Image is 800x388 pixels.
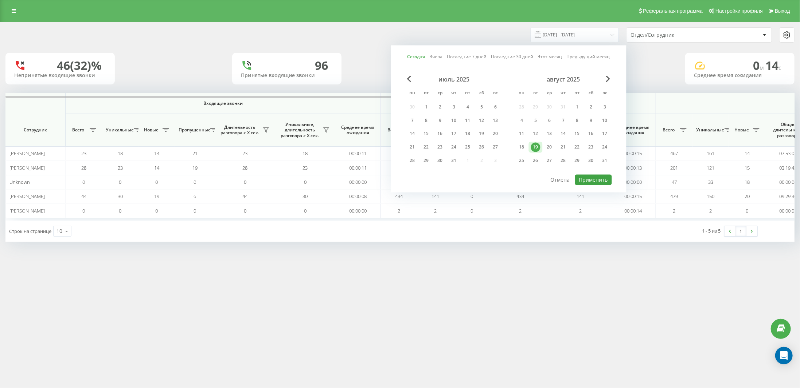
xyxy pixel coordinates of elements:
div: 26 [531,156,541,166]
div: сб 19 июля 2025 г. [475,128,489,139]
div: 9 [586,116,596,125]
div: вс 17 авг. 2025 г. [598,128,612,139]
span: 0 [753,58,765,73]
a: Вчера [430,53,443,60]
span: 21 [192,150,198,157]
span: Уникальные [696,127,722,133]
div: 29 [573,156,582,166]
span: 23 [303,165,308,171]
span: 0 [471,207,473,214]
div: пт 22 авг. 2025 г. [570,142,584,153]
div: 9 [436,116,445,125]
span: Всего [69,127,87,133]
span: 6 [194,193,196,199]
div: пн 4 авг. 2025 г. [515,115,529,126]
div: сб 12 июля 2025 г. [475,115,489,126]
div: 5 [531,116,541,125]
div: 2 [586,102,596,112]
div: вс 10 авг. 2025 г. [598,115,612,126]
div: сб 23 авг. 2025 г. [584,142,598,153]
div: сб 9 авг. 2025 г. [584,115,598,126]
td: 00:00:15 [610,189,656,203]
div: сб 5 июля 2025 г. [475,102,489,112]
div: 11 [463,116,473,125]
span: 0 [471,193,473,199]
span: 434 [395,193,403,199]
span: Уникальные [106,127,132,133]
span: 18 [303,150,308,157]
div: 27 [545,156,554,166]
span: 161 [707,150,715,157]
span: Всего [660,127,678,133]
div: Open Intercom Messenger [775,347,793,364]
td: 00:00:00 [335,203,381,218]
td: 00:00:00 [335,175,381,189]
span: [PERSON_NAME] [9,207,45,214]
div: вс 3 авг. 2025 г. [598,102,612,112]
div: сб 30 авг. 2025 г. [584,155,598,166]
div: пт 25 июля 2025 г. [461,142,475,153]
div: сб 16 авг. 2025 г. [584,128,598,139]
div: вт 22 июля 2025 г. [419,142,433,153]
div: 46 (32)% [57,59,102,72]
div: ср 16 июля 2025 г. [433,128,447,139]
div: 22 [422,143,431,152]
div: пн 18 авг. 2025 г. [515,142,529,153]
div: чт 21 авг. 2025 г. [557,142,570,153]
abbr: пятница [572,88,583,99]
div: 17 [600,129,610,139]
span: м [760,64,765,72]
span: Среднее время ожидания [616,124,650,136]
div: пт 29 авг. 2025 г. [570,155,584,166]
div: 23 [586,143,596,152]
span: 0 [194,207,196,214]
div: 16 [586,129,596,139]
span: 30 [118,193,123,199]
span: 14 [765,58,781,73]
div: 8 [422,116,431,125]
span: Next Month [606,76,610,82]
div: Отдел/Сотрудник [631,32,718,38]
div: чт 28 авг. 2025 г. [557,155,570,166]
div: 20 [491,129,500,139]
div: 19 [531,143,541,152]
abbr: понедельник [407,88,418,99]
span: 0 [119,207,122,214]
div: ср 2 июля 2025 г. [433,102,447,112]
div: 28 [408,156,417,166]
div: 30 [586,156,596,166]
span: 0 [156,207,158,214]
td: 00:00:15 [610,146,656,161]
div: ср 30 июля 2025 г. [433,155,447,166]
div: 23 [436,143,445,152]
abbr: пятница [463,88,473,99]
span: 0 [83,179,85,185]
span: [PERSON_NAME] [9,193,45,199]
div: 26 [477,143,487,152]
span: 0 [119,179,122,185]
div: ср 6 авг. 2025 г. [543,115,557,126]
span: Пропущенные [179,127,208,133]
div: 19 [477,129,487,139]
span: [PERSON_NAME] [9,165,45,171]
span: 141 [577,193,584,199]
div: 31 [449,156,459,166]
span: Unknown [9,179,30,185]
span: 28 [243,165,248,171]
div: ср 23 июля 2025 г. [433,142,447,153]
div: чт 14 авг. 2025 г. [557,128,570,139]
div: пт 15 авг. 2025 г. [570,128,584,139]
div: вс 31 авг. 2025 г. [598,155,612,166]
div: Среднее время ожидания [694,72,786,79]
span: Новые [142,127,160,133]
span: Новые [733,127,751,133]
span: 2 [710,207,712,214]
div: 21 [559,143,568,152]
div: 15 [573,129,582,139]
span: 14 [154,165,159,171]
span: 23 [81,150,86,157]
span: Настройки профиля [715,8,763,14]
div: пн 25 авг. 2025 г. [515,155,529,166]
td: 00:00:11 [335,161,381,175]
span: Длительность разговора > Х сек. [219,124,261,136]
